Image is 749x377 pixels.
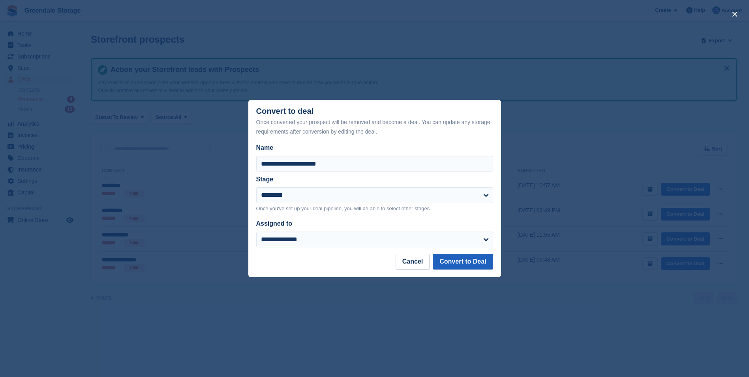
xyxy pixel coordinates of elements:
p: Once you've set up your deal pipeline, you will be able to select other stages. [256,205,493,213]
div: Once converted your prospect will be removed and become a deal. You can update any storage requir... [256,117,493,136]
button: close [728,8,741,21]
label: Name [256,143,493,153]
label: Stage [256,176,274,183]
button: Convert to Deal [433,254,493,270]
label: Assigned to [256,220,293,227]
button: Cancel [396,254,430,270]
div: Convert to deal [256,107,493,136]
